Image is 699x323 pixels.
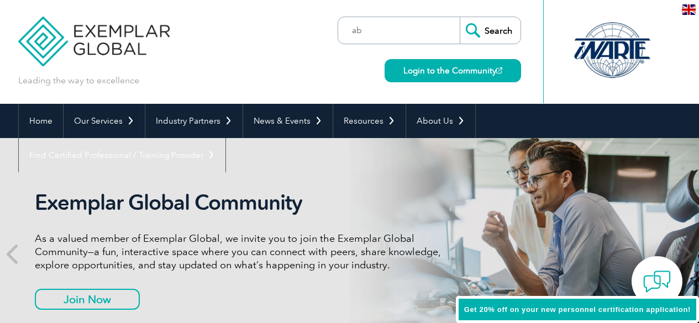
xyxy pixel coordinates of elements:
span: Get 20% off on your new personnel certification application! [464,305,691,314]
h2: Exemplar Global Community [35,190,449,215]
a: About Us [406,104,475,138]
a: Our Services [64,104,145,138]
input: Search [460,17,521,44]
a: Login to the Community [385,59,521,82]
a: Join Now [35,289,140,310]
img: contact-chat.png [643,268,671,295]
p: As a valued member of Exemplar Global, we invite you to join the Exemplar Global Community—a fun,... [35,232,449,272]
p: Leading the way to excellence [18,75,139,87]
a: Resources [333,104,406,138]
a: News & Events [243,104,333,138]
img: en [682,4,696,15]
a: Industry Partners [145,104,243,138]
a: Home [19,104,63,138]
img: open_square.png [496,67,502,73]
a: Find Certified Professional / Training Provider [19,138,225,172]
